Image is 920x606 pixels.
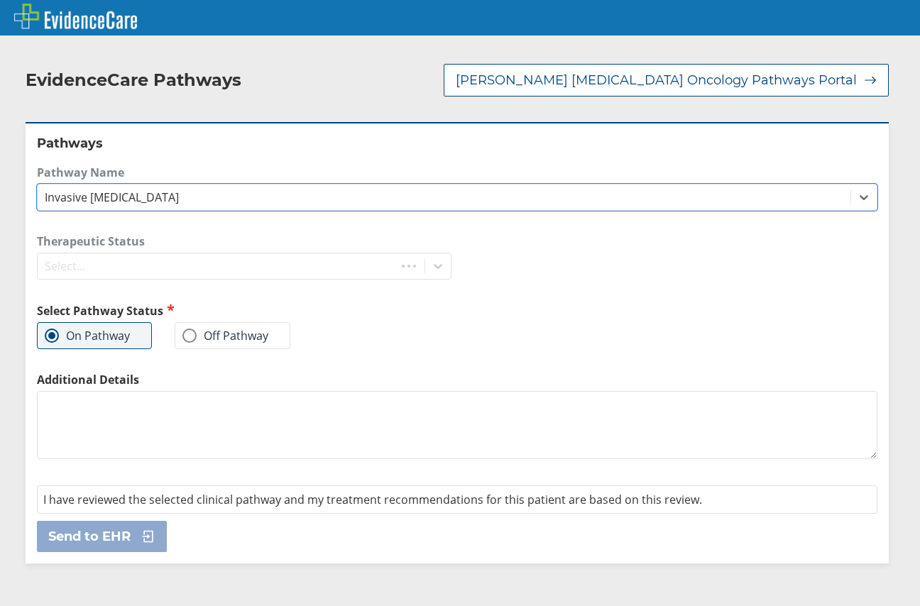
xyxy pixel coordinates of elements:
label: Therapeutic Status [37,233,451,249]
button: [PERSON_NAME] [MEDICAL_DATA] Oncology Pathways Portal [444,64,889,97]
label: Additional Details [37,372,877,387]
span: I have reviewed the selected clinical pathway and my treatment recommendations for this patient a... [43,492,702,507]
button: Send to EHR [37,521,167,552]
label: Off Pathway [182,329,268,343]
img: EvidenceCare [14,4,137,29]
h2: Select Pathway Status [37,302,451,319]
label: Pathway Name [37,165,877,180]
label: On Pathway [45,329,130,343]
span: Send to EHR [48,528,131,545]
h2: Pathways [37,135,877,152]
span: [PERSON_NAME] [MEDICAL_DATA] Oncology Pathways Portal [456,72,857,89]
h2: EvidenceCare Pathways [26,70,241,91]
